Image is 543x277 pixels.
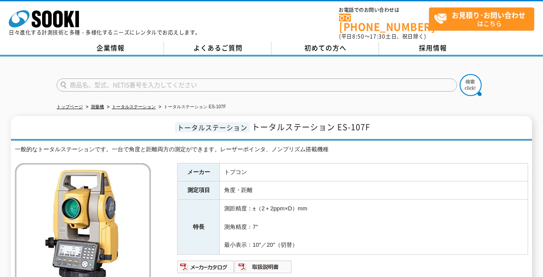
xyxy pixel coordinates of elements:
span: トータルステーション [175,122,250,132]
a: お見積り･お問い合わせはこちら [429,7,534,31]
li: トータルステーション ES-107F [157,103,226,112]
td: トプコン [220,163,528,181]
span: (平日 ～ 土日、祝日除く) [339,32,426,40]
a: トータルステーション [112,104,156,109]
a: 取扱説明書 [235,266,292,272]
strong: お見積り･お問い合わせ [452,10,525,20]
a: 測量機 [91,104,104,109]
th: メーカー [178,163,220,181]
span: 初めての方へ [304,43,347,53]
a: [PHONE_NUMBER] [339,14,429,32]
a: 企業情報 [57,42,164,55]
p: 日々進化する計測技術と多種・多様化するニーズにレンタルでお応えします。 [9,30,201,35]
a: メーカーカタログ [177,266,235,272]
span: 8:50 [352,32,364,40]
td: 測距精度：±（2＋2ppm×D）mm 測角精度：7″ 最小表示：10″／20″（切替） [220,200,528,255]
span: トータルステーション ES-107F [252,121,370,133]
img: btn_search.png [460,74,482,96]
a: 初めての方へ [271,42,379,55]
th: 測定項目 [178,181,220,200]
td: 角度・距離 [220,181,528,200]
input: 商品名、型式、NETIS番号を入力してください [57,78,457,92]
img: 取扱説明書 [235,260,292,274]
a: 採用情報 [379,42,486,55]
th: 特長 [178,200,220,255]
span: 17:30 [370,32,386,40]
a: トップページ [57,104,83,109]
span: お電話でのお問い合わせは [339,7,429,13]
span: はこちら [434,8,534,30]
img: メーカーカタログ [177,260,235,274]
div: 一般的なトータルステーションです。一台で角度と距離両方の測定ができます。レーザーポインタ、ノンプリズム搭載機種 [15,145,528,154]
a: よくあるご質問 [164,42,271,55]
